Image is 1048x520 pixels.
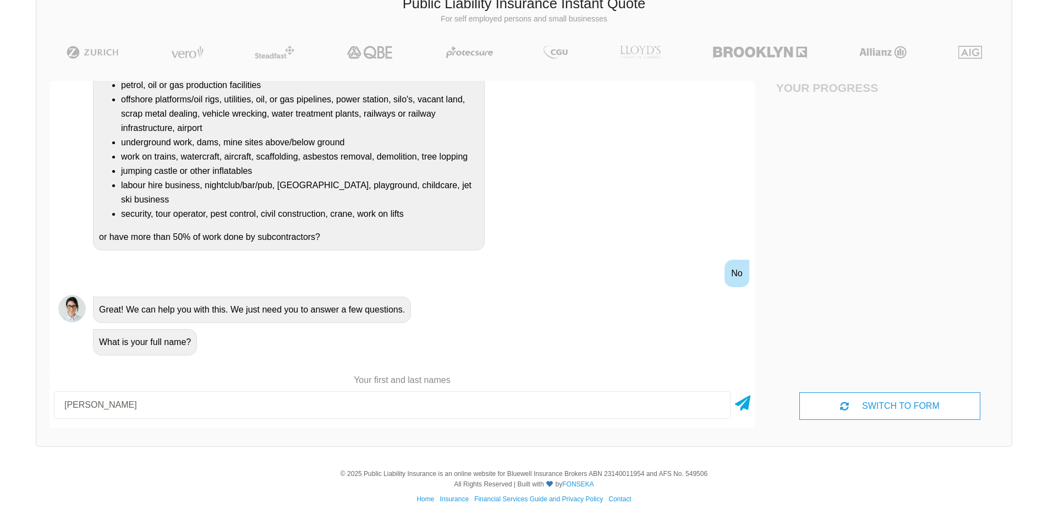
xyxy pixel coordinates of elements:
div: SWITCH TO FORM [799,392,980,420]
img: Steadfast | Public Liability Insurance [250,46,299,59]
div: Do you undertake any work on or operate a business that is/has a: or have more than 50% of work d... [93,43,485,250]
img: Allianz | Public Liability Insurance [854,46,912,59]
li: underground work, dams, mine sites above/below ground [121,135,479,150]
input: Your first and last names [54,391,731,419]
a: Home [416,495,434,503]
li: work on trains, watercraft, aircraft, scaffolding, asbestos removal, demolition, tree lopping [121,150,479,164]
img: AIG | Public Liability Insurance [954,46,986,59]
img: Protecsure | Public Liability Insurance [442,46,497,59]
img: LLOYD's | Public Liability Insurance [614,46,667,59]
p: Your first and last names [50,374,755,386]
img: Vero | Public Liability Insurance [166,46,208,59]
div: No [725,260,749,287]
img: QBE | Public Liability Insurance [341,46,400,59]
img: Zurich | Public Liability Insurance [62,46,124,59]
div: Great! We can help you with this. We just need you to answer a few questions. [93,297,411,323]
li: labour hire business, nightclub/bar/pub, [GEOGRAPHIC_DATA], playground, childcare, jet ski business [121,178,479,207]
img: CGU | Public Liability Insurance [539,46,572,59]
li: petrol, oil or gas production facilities [121,78,479,92]
a: Contact [608,495,631,503]
div: What is your full name? [93,329,197,355]
h4: Your Progress [776,81,890,95]
li: security, tour operator, pest control, civil construction, crane, work on lifts [121,207,479,221]
img: Chatbot | PLI [58,295,86,322]
a: Financial Services Guide and Privacy Policy [474,495,603,503]
li: offshore platforms/oil rigs, utilities, oil, or gas pipelines, power station, silo's, vacant land... [121,92,479,135]
p: For self employed persons and small businesses [45,14,1003,25]
li: jumping castle or other inflatables [121,164,479,178]
a: FONSEKA [562,480,594,488]
img: Brooklyn | Public Liability Insurance [709,46,811,59]
a: Insurance [440,495,469,503]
